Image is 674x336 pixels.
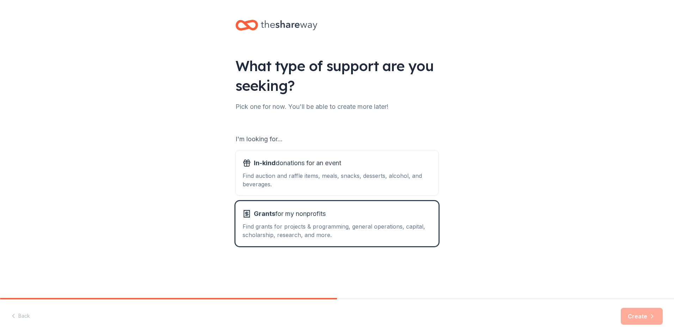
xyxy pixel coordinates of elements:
button: In-kinddonations for an eventFind auction and raffle items, meals, snacks, desserts, alcohol, and... [235,150,439,195]
div: Pick one for now. You'll be able to create more later! [235,101,439,112]
div: Find auction and raffle items, meals, snacks, desserts, alcohol, and beverages. [243,172,431,188]
span: Grants [254,210,275,217]
span: In-kind [254,159,276,167]
span: for my nonprofits [254,208,326,219]
div: I'm looking for... [235,133,439,145]
button: Grantsfor my nonprofitsFind grants for projects & programming, general operations, capital, schol... [235,201,439,246]
span: donations for an event [254,157,341,169]
div: Find grants for projects & programming, general operations, capital, scholarship, research, and m... [243,222,431,239]
div: What type of support are you seeking? [235,56,439,95]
